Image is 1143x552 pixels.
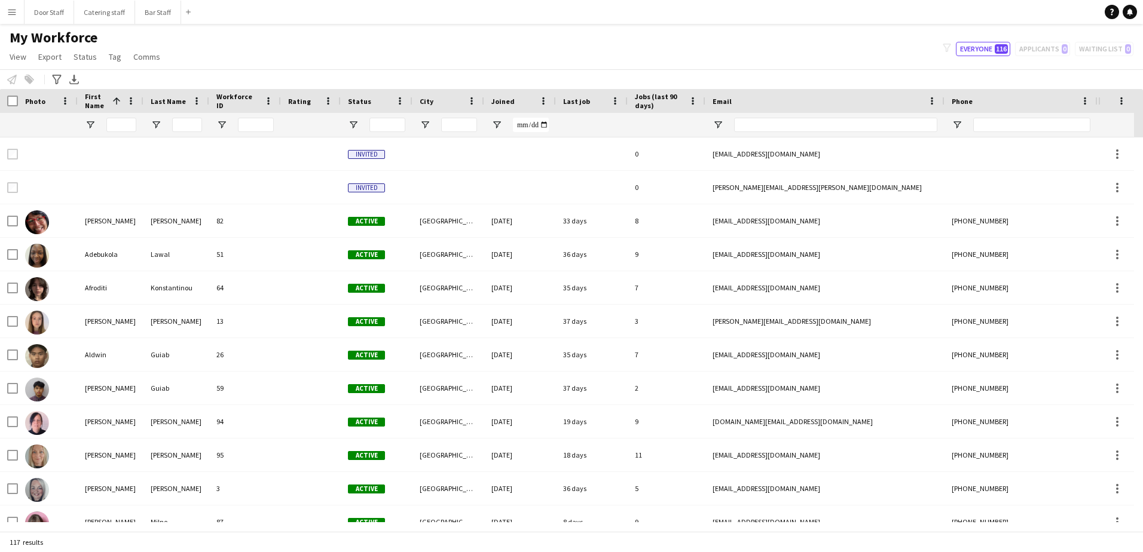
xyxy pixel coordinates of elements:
[705,271,945,304] div: [EMAIL_ADDRESS][DOMAIN_NAME]
[129,49,165,65] a: Comms
[143,238,209,271] div: Lawal
[952,97,973,106] span: Phone
[484,505,556,538] div: [DATE]
[348,217,385,226] span: Active
[10,29,97,47] span: My Workforce
[85,92,108,110] span: First Name
[151,119,161,130] button: Open Filter Menu
[945,271,1098,304] div: [PHONE_NUMBER]
[25,1,74,24] button: Door Staff
[628,305,705,338] div: 3
[209,438,281,471] div: 95
[705,372,945,404] div: [EMAIL_ADDRESS][DOMAIN_NAME]
[209,271,281,304] div: 64
[734,118,937,132] input: Email Filter Input
[484,472,556,505] div: [DATE]
[412,338,484,371] div: [GEOGRAPHIC_DATA]
[484,238,556,271] div: [DATE]
[25,97,45,106] span: Photo
[705,137,945,170] div: [EMAIL_ADDRESS][DOMAIN_NAME]
[412,505,484,538] div: [GEOGRAPHIC_DATA]
[25,311,49,335] img: Aimee Simpson
[38,51,62,62] span: Export
[412,405,484,438] div: [GEOGRAPHIC_DATA]
[143,472,209,505] div: [PERSON_NAME]
[78,204,143,237] div: [PERSON_NAME]
[172,118,202,132] input: Last Name Filter Input
[151,97,186,106] span: Last Name
[628,505,705,538] div: 9
[209,338,281,371] div: 26
[628,338,705,371] div: 7
[348,119,359,130] button: Open Filter Menu
[628,438,705,471] div: 11
[412,472,484,505] div: [GEOGRAPHIC_DATA]
[348,451,385,460] span: Active
[945,338,1098,371] div: [PHONE_NUMBER]
[143,505,209,538] div: Milne
[973,118,1090,132] input: Phone Filter Input
[945,438,1098,471] div: [PHONE_NUMBER]
[945,405,1098,438] div: [PHONE_NUMBER]
[143,271,209,304] div: Konstantinou
[705,505,945,538] div: [EMAIL_ADDRESS][DOMAIN_NAME]
[25,478,49,502] img: Angie Anderson
[67,72,81,87] app-action-btn: Export XLSX
[69,49,102,65] a: Status
[484,438,556,471] div: [DATE]
[74,51,97,62] span: Status
[628,171,705,204] div: 0
[143,372,209,404] div: Guiab
[556,472,628,505] div: 36 days
[348,150,385,159] span: Invited
[78,505,143,538] div: [PERSON_NAME]
[209,238,281,271] div: 51
[143,204,209,237] div: [PERSON_NAME]
[713,97,732,106] span: Email
[25,244,49,268] img: Adebukola Lawal
[216,92,259,110] span: Workforce ID
[628,405,705,438] div: 9
[238,118,274,132] input: Workforce ID Filter Input
[209,372,281,404] div: 59
[556,438,628,471] div: 18 days
[628,238,705,271] div: 9
[705,171,945,204] div: [PERSON_NAME][EMAIL_ADDRESS][PERSON_NAME][DOMAIN_NAME]
[5,49,31,65] a: View
[143,305,209,338] div: [PERSON_NAME]
[628,472,705,505] div: 5
[78,372,143,404] div: [PERSON_NAME]
[135,1,181,24] button: Bar Staff
[956,42,1010,56] button: Everyone116
[25,277,49,301] img: Afroditi Konstantinou
[420,97,433,106] span: City
[556,372,628,404] div: 37 days
[705,405,945,438] div: [DOMAIN_NAME][EMAIL_ADDRESS][DOMAIN_NAME]
[420,119,430,130] button: Open Filter Menu
[705,472,945,505] div: [EMAIL_ADDRESS][DOMAIN_NAME]
[348,384,385,393] span: Active
[705,338,945,371] div: [EMAIL_ADDRESS][DOMAIN_NAME]
[78,238,143,271] div: Adebukola
[78,438,143,471] div: [PERSON_NAME]
[143,338,209,371] div: Guiab
[209,472,281,505] div: 3
[25,344,49,368] img: Aldwin Guiab
[209,204,281,237] div: 82
[945,305,1098,338] div: [PHONE_NUMBER]
[412,372,484,404] div: [GEOGRAPHIC_DATA]
[713,119,723,130] button: Open Filter Menu
[216,119,227,130] button: Open Filter Menu
[25,378,49,401] img: Allen Guiab
[25,444,49,468] img: Angela Romero
[7,149,18,160] input: Row Selection is disabled for this row (unchecked)
[109,51,121,62] span: Tag
[484,305,556,338] div: [DATE]
[556,338,628,371] div: 35 days
[556,505,628,538] div: 8 days
[209,505,281,538] div: 87
[348,317,385,326] span: Active
[25,411,49,435] img: Andrena Lamont
[945,238,1098,271] div: [PHONE_NUMBER]
[106,118,136,132] input: First Name Filter Input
